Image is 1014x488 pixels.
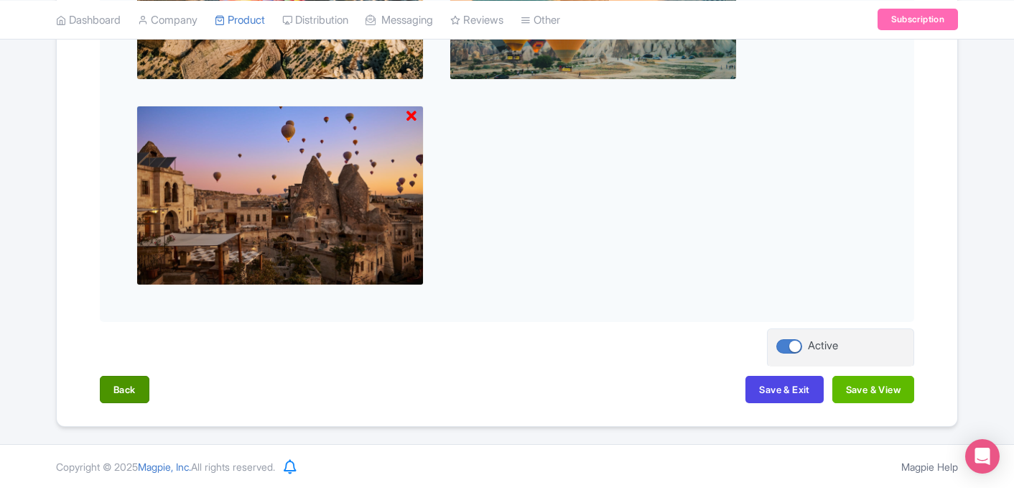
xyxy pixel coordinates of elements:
[47,459,284,474] div: Copyright © 2025 All rights reserved.
[832,376,914,403] button: Save & View
[745,376,823,403] button: Save & Exit
[808,338,838,354] div: Active
[878,9,958,30] a: Subscription
[901,461,958,473] a: Magpie Help
[965,439,1000,474] div: Open Intercom Messenger
[136,106,424,285] img: k1fph8fackucce5lwti2.jpg
[138,461,191,473] span: Magpie, Inc.
[100,376,149,403] button: Back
